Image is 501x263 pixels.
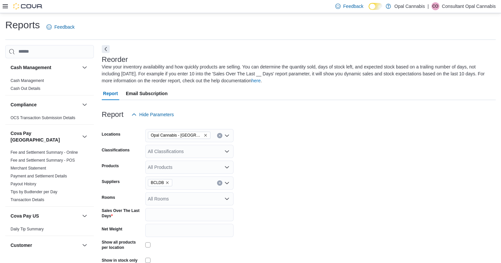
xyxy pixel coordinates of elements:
[102,111,124,118] h3: Report
[102,163,119,169] label: Products
[217,180,222,186] button: Clear input
[81,64,89,71] button: Cash Management
[148,132,210,139] span: Opal Cannabis - Langford
[102,64,492,84] div: View your inventory availability and how quickly products are selling. You can determine the quan...
[102,132,121,137] label: Locations
[102,226,122,232] label: Net Weight
[54,24,74,30] span: Feedback
[81,133,89,141] button: Cova Pay [GEOGRAPHIC_DATA]
[11,86,41,91] a: Cash Out Details
[431,2,439,10] div: Consultant Opal Cannabis
[102,45,110,53] button: Next
[11,227,44,231] a: Daily Tip Summary
[81,101,89,109] button: Compliance
[11,213,79,219] button: Cova Pay US
[442,2,496,10] p: Consultant Opal Cannabis
[11,64,79,71] button: Cash Management
[102,240,143,250] label: Show all products per location
[11,174,67,178] a: Payment and Settlement Details
[224,149,230,154] button: Open list of options
[11,242,79,249] button: Customer
[11,190,57,194] a: Tips by Budtender per Day
[102,56,128,64] h3: Reorder
[102,147,130,153] label: Classifications
[11,115,75,120] span: OCS Transaction Submission Details
[428,2,429,10] p: |
[139,111,174,118] span: Hide Parameters
[11,101,37,108] h3: Compliance
[11,242,32,249] h3: Customer
[102,208,143,219] label: Sales Over The Last Days
[5,148,94,206] div: Cova Pay [GEOGRAPHIC_DATA]
[5,18,40,32] h1: Reports
[11,150,78,155] a: Fee and Settlement Summary - Online
[11,78,44,83] a: Cash Management
[129,108,177,121] button: Hide Parameters
[165,181,169,185] button: Remove BCLDB from selection in this group
[11,158,75,163] a: Fee and Settlement Summary - POS
[11,197,44,202] span: Transaction Details
[224,196,230,201] button: Open list of options
[251,78,261,83] a: here
[13,3,43,10] img: Cova
[81,241,89,249] button: Customer
[126,87,168,100] span: Email Subscription
[102,195,115,200] label: Rooms
[224,180,230,186] button: Open list of options
[224,133,230,138] button: Open list of options
[11,182,36,186] a: Payout History
[11,189,57,195] span: Tips by Budtender per Day
[11,166,46,171] a: Merchant Statement
[11,101,79,108] button: Compliance
[148,179,172,186] span: BCLDB
[11,130,79,143] button: Cova Pay [GEOGRAPHIC_DATA]
[217,133,222,138] button: Clear input
[11,181,36,187] span: Payout History
[11,116,75,120] a: OCS Transaction Submission Details
[11,213,39,219] h3: Cova Pay US
[369,3,382,10] input: Dark Mode
[151,179,164,186] span: BCLDB
[394,2,425,10] p: Opal Cannabis
[103,87,118,100] span: Report
[224,165,230,170] button: Open list of options
[102,258,138,263] label: Show in stock only
[102,179,120,184] label: Suppliers
[5,225,94,236] div: Cova Pay US
[5,114,94,124] div: Compliance
[81,212,89,220] button: Cova Pay US
[11,64,51,71] h3: Cash Management
[5,77,94,95] div: Cash Management
[343,3,363,10] span: Feedback
[11,197,44,202] a: Transaction Details
[204,133,208,137] button: Remove Opal Cannabis - Langford from selection in this group
[432,2,438,10] span: CO
[151,132,202,139] span: Opal Cannabis - [GEOGRAPHIC_DATA]
[44,20,77,34] a: Feedback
